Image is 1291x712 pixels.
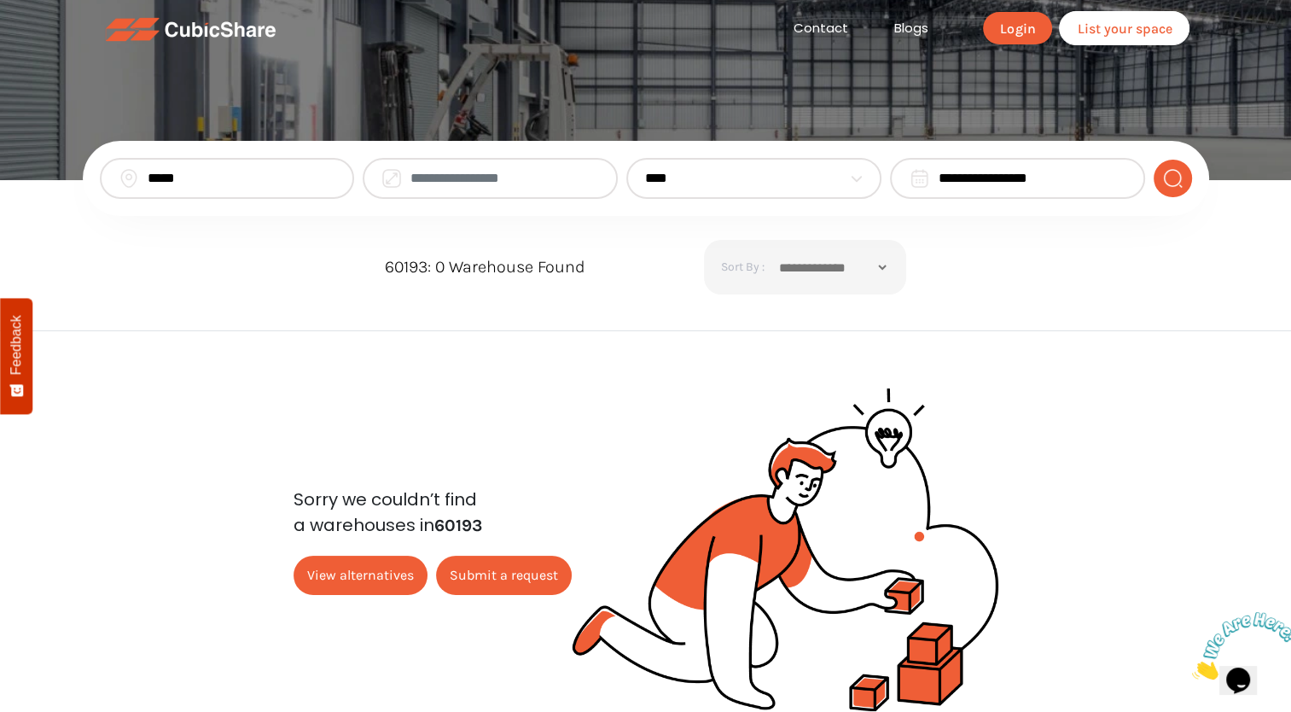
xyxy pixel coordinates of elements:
[771,19,871,38] a: Contact
[871,19,951,38] a: Blogs
[572,388,998,711] img: warehouse-not-found.png
[294,556,427,595] a: View alternatives
[385,254,585,280] label: 60193: 0 Warehouse Found
[983,12,1052,44] a: Login
[1185,605,1291,686] iframe: chat widget
[7,7,113,74] img: Chat attention grabber
[1162,168,1183,189] img: search-normal.png
[294,487,572,539] p: Sorry we couldn’t find a warehouses in
[119,168,139,189] img: location.png
[9,315,24,375] span: Feedback
[434,516,482,535] span: 60193
[909,168,930,189] img: calendar.png
[721,257,765,277] span: sort by :
[381,168,402,189] img: space field icon
[1059,11,1189,45] a: List your space
[436,556,572,595] a: Submit a request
